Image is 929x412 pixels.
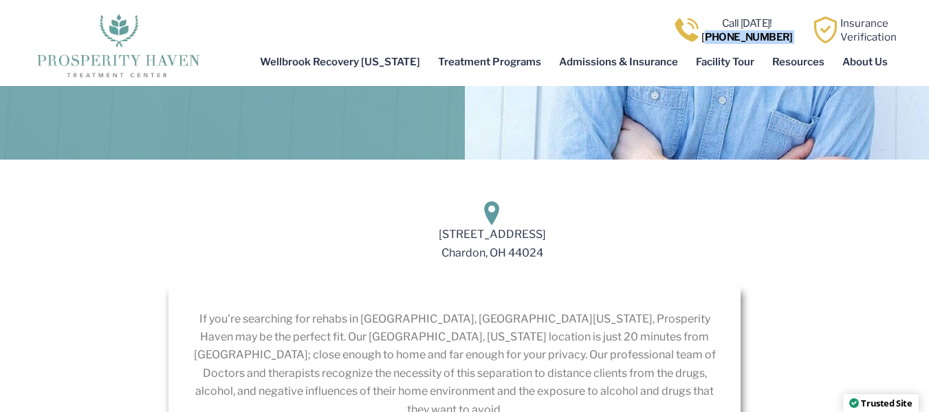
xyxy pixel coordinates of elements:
a: Treatment Programs [429,46,550,78]
a: Facility Tour [687,46,763,78]
a: Call [DATE]![PHONE_NUMBER] [701,17,793,43]
img: Call one of Prosperity Haven's dedicated counselors today so we can help you overcome addiction [673,17,700,43]
a: InsuranceVerification [840,17,897,43]
a: Wellbrook Recovery [US_STATE] [251,46,429,78]
img: Learn how Prosperity Haven, a verified substance abuse center can help you overcome your addiction [812,17,839,43]
b: [PHONE_NUMBER] [701,31,793,43]
a: Admissions & Insurance [550,46,687,78]
a: About Us [833,46,897,78]
a: Resources [763,46,833,78]
img: The logo for Prosperity Haven Addiction Recovery Center. [32,10,204,79]
a: [STREET_ADDRESS]Chardon, OH 44024 [439,228,546,259]
img: Location Icon [484,201,499,226]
